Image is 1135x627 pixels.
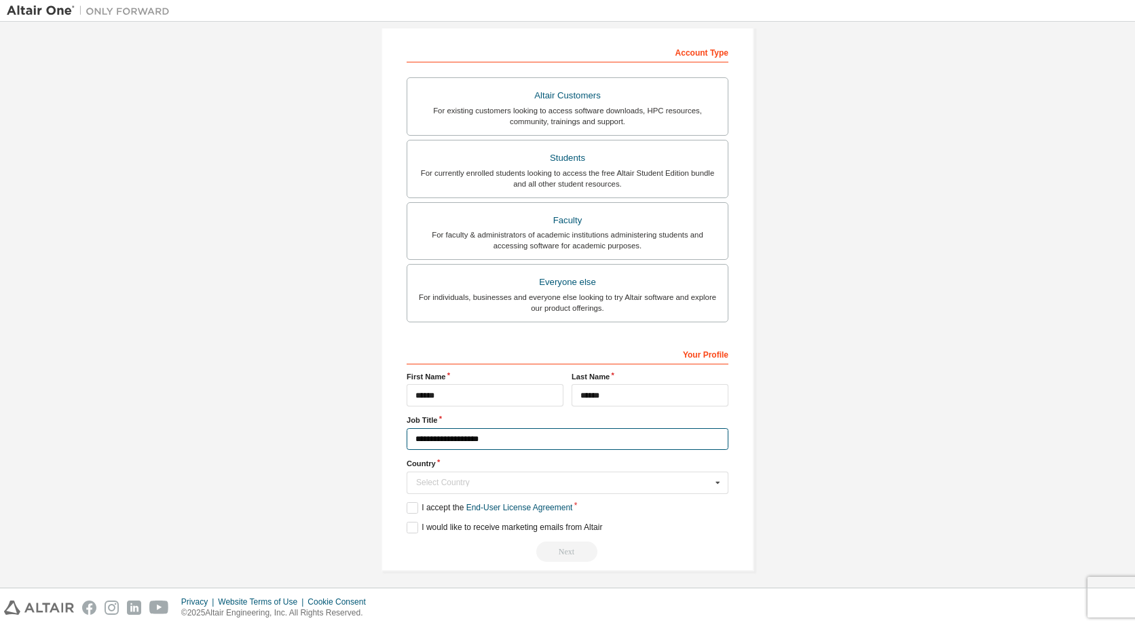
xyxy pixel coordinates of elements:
img: youtube.svg [149,601,169,615]
div: Privacy [181,596,218,607]
div: Students [415,149,720,168]
div: For individuals, businesses and everyone else looking to try Altair software and explore our prod... [415,292,720,313]
div: Select Country [416,478,711,487]
div: Altair Customers [415,86,720,105]
label: I accept the [407,502,572,514]
img: facebook.svg [82,601,96,615]
div: Read and acccept EULA to continue [407,541,728,562]
label: I would like to receive marketing emails from Altair [407,522,602,533]
div: Faculty [415,211,720,230]
img: linkedin.svg [127,601,141,615]
label: First Name [407,371,563,382]
img: instagram.svg [105,601,119,615]
div: For faculty & administrators of academic institutions administering students and accessing softwa... [415,229,720,251]
div: Your Profile [407,343,728,364]
label: Last Name [572,371,728,382]
div: Cookie Consent [308,596,373,607]
img: Altair One [7,4,176,18]
div: For existing customers looking to access software downloads, HPC resources, community, trainings ... [415,105,720,127]
label: Country [407,458,728,469]
div: Everyone else [415,273,720,292]
label: Job Title [407,415,728,425]
a: End-User License Agreement [466,503,573,512]
img: altair_logo.svg [4,601,74,615]
div: Account Type [407,41,728,62]
div: For currently enrolled students looking to access the free Altair Student Edition bundle and all ... [415,168,720,189]
p: © 2025 Altair Engineering, Inc. All Rights Reserved. [181,607,374,619]
div: Website Terms of Use [218,596,308,607]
